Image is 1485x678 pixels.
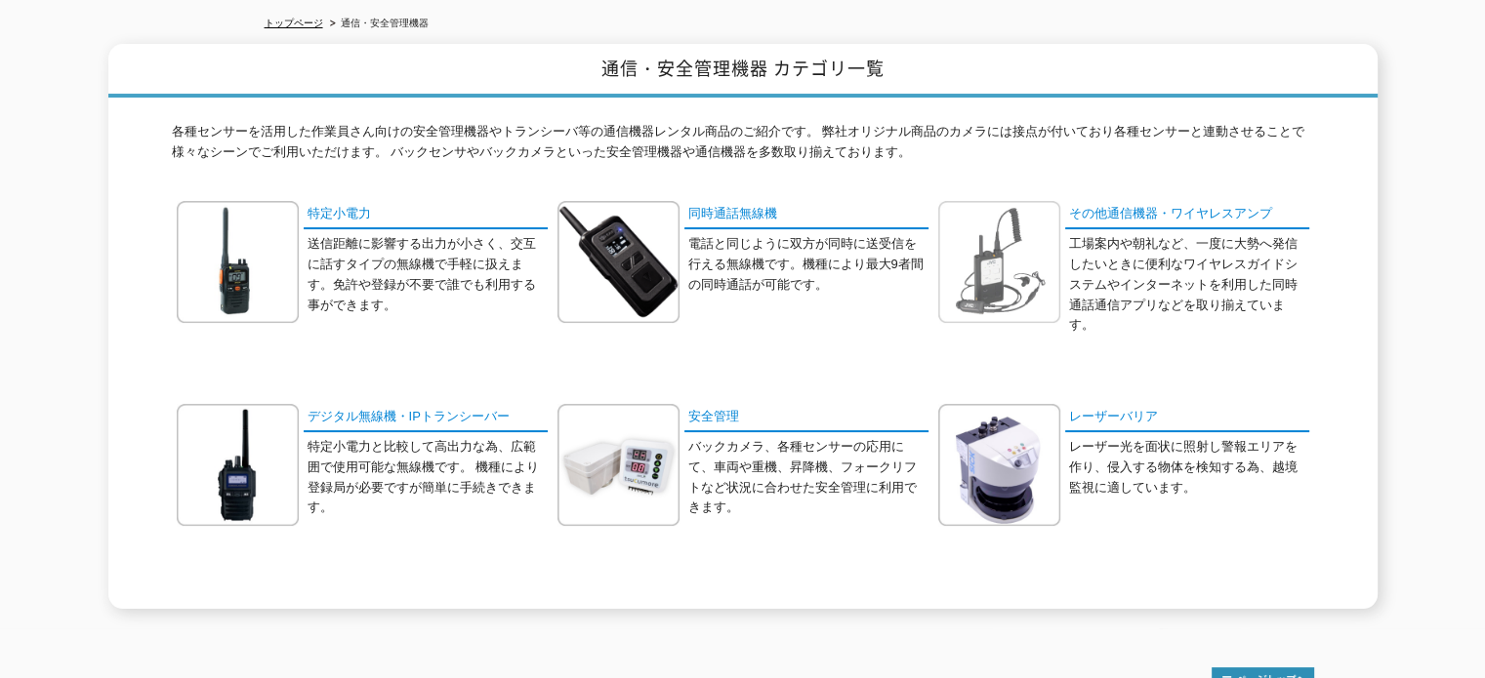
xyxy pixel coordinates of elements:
[688,437,928,518] p: バックカメラ、各種センサーの応用にて、車両や重機、昇降機、フォークリフトなど状況に合わせた安全管理に利用できます。
[304,201,548,229] a: 特定小電力
[557,404,680,526] img: 安全管理
[265,18,323,28] a: トップページ
[684,201,928,229] a: 同時通話無線機
[304,404,548,432] a: デジタル無線機・IPトランシーバー
[1069,234,1309,336] p: 工場案内や朝礼など、一度に大勢へ発信したいときに便利なワイヤレスガイドシステムやインターネットを利用した同時通話通信アプリなどを取り揃えています。
[684,404,928,432] a: 安全管理
[938,201,1060,323] img: その他通信機器・ワイヤレスアンプ
[177,201,299,323] img: 特定小電力
[326,14,429,34] li: 通信・安全管理機器
[1069,437,1309,498] p: レーザー光を面状に照射し警報エリアを作り、侵入する物体を検知する為、越境監視に適しています。
[1065,404,1309,432] a: レーザーバリア
[688,234,928,295] p: 電話と同じように双方が同時に送受信を行える無線機です。機種により最大9者間の同時通話が可能です。
[108,44,1378,98] h1: 通信・安全管理機器 カテゴリ一覧
[557,201,680,323] img: 同時通話無線機
[308,234,548,315] p: 送信距離に影響する出力が小さく、交互に話すタイプの無線機で手軽に扱えます。免許や登録が不要で誰でも利用する事ができます。
[177,404,299,526] img: デジタル無線機・IPトランシーバー
[1065,201,1309,229] a: その他通信機器・ワイヤレスアンプ
[938,404,1060,526] img: レーザーバリア
[172,122,1314,173] p: 各種センサーを活用した作業員さん向けの安全管理機器やトランシーバ等の通信機器レンタル商品のご紹介です。 弊社オリジナル商品のカメラには接点が付いており各種センサーと連動させることで様々なシーンで...
[308,437,548,518] p: 特定小電力と比較して高出力な為、広範囲で使用可能な無線機です。 機種により登録局が必要ですが簡単に手続きできます。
